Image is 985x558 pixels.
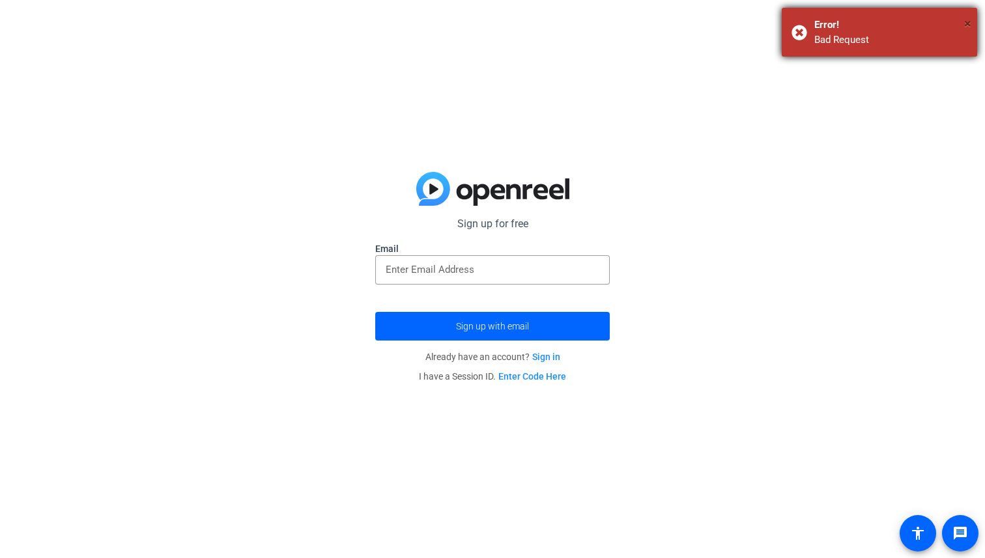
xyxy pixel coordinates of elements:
label: Email [375,242,610,255]
span: × [964,16,971,31]
img: blue-gradient.svg [416,172,569,206]
span: I have a Session ID. [419,371,566,382]
a: Sign in [532,352,560,362]
p: Sign up for free [375,216,610,232]
button: Sign up with email [375,312,610,341]
input: Enter Email Address [386,262,599,277]
mat-icon: message [952,525,968,541]
button: Close [964,14,971,33]
div: Bad Request [814,33,967,48]
span: Already have an account? [425,352,560,362]
div: Error! [814,18,967,33]
a: Enter Code Here [498,371,566,382]
mat-icon: accessibility [910,525,926,541]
